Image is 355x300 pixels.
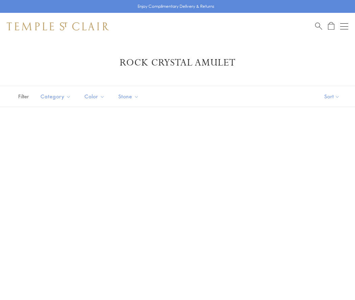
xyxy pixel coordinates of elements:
[340,22,348,30] button: Open navigation
[315,22,322,30] a: Search
[79,89,110,104] button: Color
[309,86,355,107] button: Show sort by
[81,92,110,101] span: Color
[113,89,144,104] button: Stone
[17,57,338,69] h1: Rock Crystal Amulet
[35,89,76,104] button: Category
[328,22,334,30] a: Open Shopping Bag
[37,92,76,101] span: Category
[7,22,109,30] img: Temple St. Clair
[138,3,214,10] p: Enjoy Complimentary Delivery & Returns
[115,92,144,101] span: Stone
